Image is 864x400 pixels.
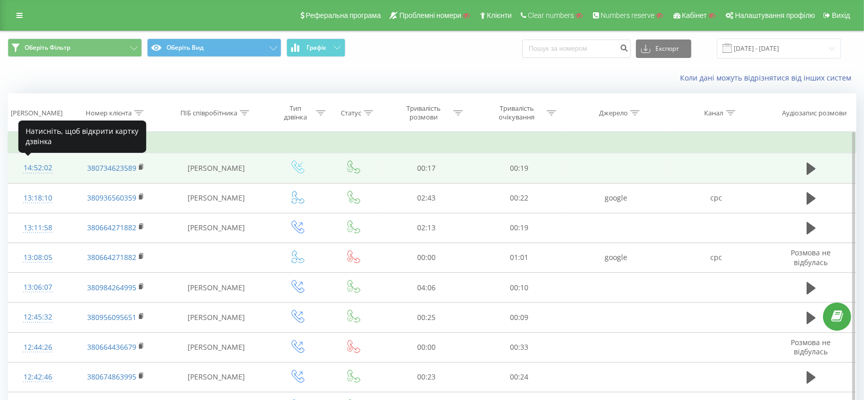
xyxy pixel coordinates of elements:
[380,243,472,272] td: 00:00
[87,252,136,262] a: 380664271882
[18,218,57,238] div: 13:11:58
[180,109,237,117] div: ПІБ співробітника
[18,367,57,387] div: 12:42:46
[18,277,57,297] div: 13:06:07
[682,11,707,19] span: Кабінет
[164,273,268,303] td: [PERSON_NAME]
[473,183,566,213] td: 00:22
[380,153,472,183] td: 00:17
[487,11,512,19] span: Клієнти
[18,248,57,268] div: 13:08:05
[164,362,268,392] td: [PERSON_NAME]
[87,342,136,352] a: 380664436679
[599,109,628,117] div: Джерело
[164,332,268,362] td: [PERSON_NAME]
[666,243,767,272] td: cpc
[473,153,566,183] td: 00:19
[11,109,63,117] div: [PERSON_NAME]
[380,362,472,392] td: 00:23
[277,104,313,122] div: Тип дзвінка
[164,183,268,213] td: [PERSON_NAME]
[87,163,136,173] a: 380734623589
[306,11,381,19] span: Реферальна програма
[528,11,574,19] span: Clear numbers
[832,11,850,19] span: Вихід
[473,213,566,243] td: 00:19
[147,38,281,57] button: Оберіть Вид
[87,312,136,322] a: 380956095651
[18,307,57,327] div: 12:45:32
[87,223,136,232] a: 380664271882
[86,109,132,117] div: Номер клієнта
[680,73,856,83] a: Коли дані можуть відрізнятися вiд інших систем
[489,104,544,122] div: Тривалість очікування
[87,372,136,382] a: 380674863995
[396,104,451,122] div: Тривалість розмови
[18,188,57,208] div: 13:18:10
[286,38,345,57] button: Графік
[380,332,472,362] td: 00:00
[380,273,472,303] td: 04:06
[735,11,815,19] span: Налаштування профілю
[164,303,268,332] td: [PERSON_NAME]
[25,44,70,52] span: Оберіть Фільтр
[705,109,724,117] div: Канал
[380,213,472,243] td: 02:13
[380,183,472,213] td: 02:43
[164,213,268,243] td: [PERSON_NAME]
[566,243,666,272] td: google
[791,337,831,356] span: Розмова не відбулась
[341,109,361,117] div: Статус
[601,11,654,19] span: Numbers reserve
[87,193,136,203] a: 380936560359
[18,337,57,357] div: 12:44:26
[8,133,856,153] td: Сьогодні
[380,303,472,332] td: 00:25
[636,39,691,58] button: Експорт
[791,248,831,267] span: Розмова не відбулась
[18,158,57,178] div: 14:52:02
[473,332,566,362] td: 00:33
[473,273,566,303] td: 00:10
[164,153,268,183] td: [PERSON_NAME]
[399,11,461,19] span: Проблемні номери
[306,44,326,51] span: Графік
[473,303,566,332] td: 00:09
[566,183,666,213] td: google
[522,39,631,58] input: Пошук за номером
[473,243,566,272] td: 01:01
[87,283,136,292] a: 380984264995
[18,121,147,153] div: Натисніть, щоб відкрити картку дзвінка
[473,362,566,392] td: 00:24
[782,109,847,117] div: Аудіозапис розмови
[666,183,767,213] td: cpc
[8,38,142,57] button: Оберіть Фільтр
